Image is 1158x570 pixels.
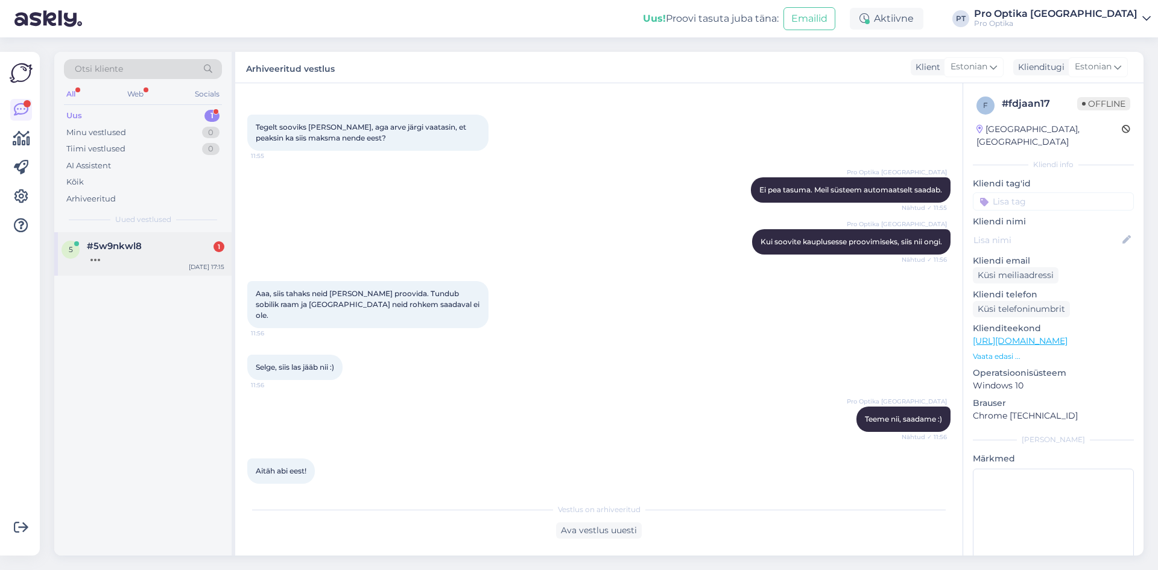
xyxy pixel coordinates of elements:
[251,151,296,160] span: 11:55
[973,215,1134,228] p: Kliendi nimi
[973,267,1058,283] div: Küsi meiliaadressi
[973,397,1134,410] p: Brauser
[973,301,1070,317] div: Küsi telefoninumbrit
[847,168,947,177] span: Pro Optika [GEOGRAPHIC_DATA]
[973,367,1134,379] p: Operatsioonisüsteem
[847,220,947,229] span: Pro Optika [GEOGRAPHIC_DATA]
[125,86,146,102] div: Web
[556,522,642,539] div: Ava vestlus uuesti
[974,9,1137,19] div: Pro Optika [GEOGRAPHIC_DATA]
[973,410,1134,422] p: Chrome [TECHNICAL_ID]
[976,123,1122,148] div: [GEOGRAPHIC_DATA], [GEOGRAPHIC_DATA]
[256,289,481,320] span: Aaa, siis tahaks neid [PERSON_NAME] proovida. Tundub sobilik raam ja [GEOGRAPHIC_DATA] neid rohke...
[911,61,940,74] div: Klient
[69,245,73,254] span: 5
[1013,61,1065,74] div: Klienditugi
[251,484,296,493] span: 11:56
[87,241,142,252] span: #5w9nkwl8
[973,379,1134,392] p: Windows 10
[974,9,1151,28] a: Pro Optika [GEOGRAPHIC_DATA]Pro Optika
[902,432,947,442] span: Nähtud ✓ 11:56
[202,127,220,139] div: 0
[115,214,171,225] span: Uued vestlused
[850,8,923,30] div: Aktiivne
[759,185,942,194] span: Ei pea tasuma. Meil süsteem automaatselt saadab.
[246,59,335,75] label: Arhiveeritud vestlus
[783,7,835,30] button: Emailid
[902,255,947,264] span: Nähtud ✓ 11:56
[983,101,988,110] span: f
[251,329,296,338] span: 11:56
[66,160,111,172] div: AI Assistent
[973,322,1134,335] p: Klienditeekond
[974,19,1137,28] div: Pro Optika
[10,62,33,84] img: Askly Logo
[251,381,296,390] span: 11:56
[973,159,1134,170] div: Kliendi info
[847,397,947,406] span: Pro Optika [GEOGRAPHIC_DATA]
[66,127,126,139] div: Minu vestlused
[973,452,1134,465] p: Märkmed
[1077,97,1130,110] span: Offline
[214,241,224,252] div: 1
[973,335,1068,346] a: [URL][DOMAIN_NAME]
[192,86,222,102] div: Socials
[643,11,779,26] div: Proovi tasuta juba täna:
[202,143,220,155] div: 0
[761,237,942,246] span: Kui soovite kauplusesse proovimiseks, siis nii ongi.
[66,110,82,122] div: Uus
[66,143,125,155] div: Tiimi vestlused
[973,233,1120,247] input: Lisa nimi
[1002,97,1077,111] div: # fdjaan17
[66,193,116,205] div: Arhiveeritud
[952,10,969,27] div: PT
[75,63,123,75] span: Otsi kliente
[973,177,1134,190] p: Kliendi tag'id
[973,192,1134,211] input: Lisa tag
[256,122,468,142] span: Tegelt sooviks [PERSON_NAME], aga arve järgi vaatasin, et peaksin ka siis maksma nende eest?
[973,288,1134,301] p: Kliendi telefon
[558,504,641,515] span: Vestlus on arhiveeritud
[256,363,334,372] span: Selge, siis las jääb nii :)
[64,86,78,102] div: All
[902,203,947,212] span: Nähtud ✓ 11:55
[973,255,1134,267] p: Kliendi email
[973,434,1134,445] div: [PERSON_NAME]
[865,414,942,423] span: Teeme nii, saadame :)
[204,110,220,122] div: 1
[66,176,84,188] div: Kõik
[189,262,224,271] div: [DATE] 17:15
[951,60,987,74] span: Estonian
[256,466,306,475] span: Aitäh abi eest!
[973,351,1134,362] p: Vaata edasi ...
[643,13,666,24] b: Uus!
[1075,60,1112,74] span: Estonian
